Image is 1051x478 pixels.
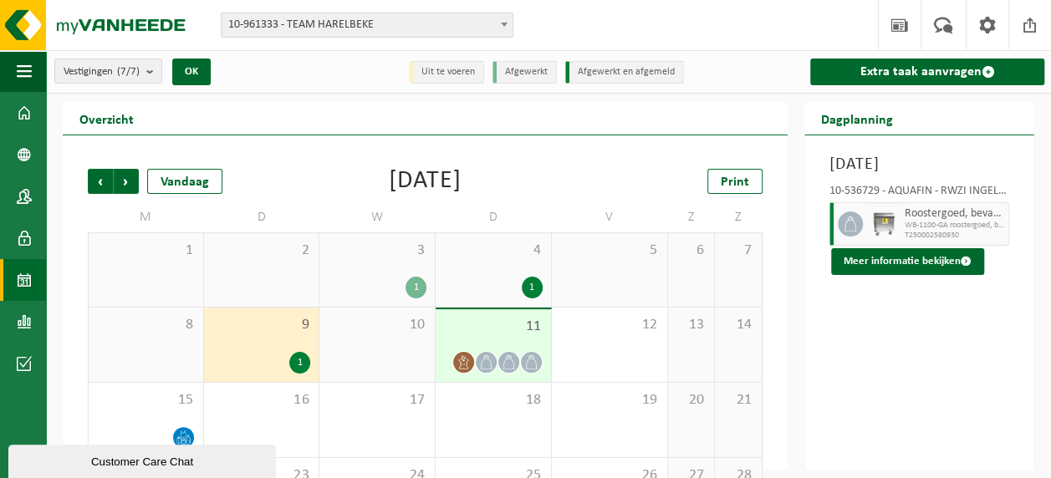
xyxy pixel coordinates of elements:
button: OK [172,58,211,85]
span: 21 [723,391,753,409]
span: Vestigingen [64,59,140,84]
span: 14 [723,316,753,334]
span: 8 [97,316,195,334]
div: 1 [522,277,543,298]
td: V [552,202,668,232]
span: 3 [328,242,426,260]
td: W [319,202,436,232]
span: 7 [723,242,753,260]
div: 1 [406,277,426,298]
button: Vestigingen(7/7) [54,58,162,84]
span: 20 [676,391,706,409]
a: Extra taak aanvragen [810,58,1045,85]
li: Afgewerkt en afgemeld [565,61,684,84]
td: D [436,202,552,232]
span: 16 [212,391,311,409]
img: WB-1100-GAL-GY-01 [871,211,896,236]
span: Volgende [114,169,139,194]
span: 6 [676,242,706,260]
li: Uit te voeren [409,61,484,84]
span: 2 [212,242,311,260]
iframe: chat widget [8,441,279,478]
span: 11 [444,318,543,336]
div: 10-536729 - AQUAFIN - RWZI INGELMUNSTER (KP215) - INGELMUNSTER [829,186,1010,202]
span: 1 [97,242,195,260]
span: 5 [560,242,659,260]
span: 17 [328,391,426,409]
span: 10 [328,316,426,334]
td: Z [668,202,715,232]
span: 13 [676,316,706,334]
button: Meer informatie bekijken [831,248,984,275]
span: WB-1100-GA roostergoed, bevat geen producten van dierlijke o [905,221,1005,231]
div: 1 [289,352,310,374]
span: 18 [444,391,543,409]
div: Vandaag [147,169,222,194]
span: 12 [560,316,659,334]
td: M [88,202,204,232]
span: 4 [444,242,543,260]
span: T250002580930 [905,231,1005,241]
div: [DATE] [389,169,462,194]
span: 10-961333 - TEAM HARELBEKE [222,13,513,37]
span: 10-961333 - TEAM HARELBEKE [221,13,513,38]
span: Vorige [88,169,113,194]
td: Z [715,202,763,232]
span: 19 [560,391,659,409]
count: (7/7) [117,66,140,77]
li: Afgewerkt [492,61,557,84]
span: 9 [212,316,311,334]
span: 15 [97,391,195,409]
span: Roostergoed, bevat geen producten van dierlijke oorsprong [905,207,1005,221]
td: D [204,202,320,232]
h2: Dagplanning [804,102,910,135]
span: Print [721,175,749,189]
h3: [DATE] [829,152,1010,177]
a: Print [707,169,763,194]
h2: Overzicht [63,102,151,135]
